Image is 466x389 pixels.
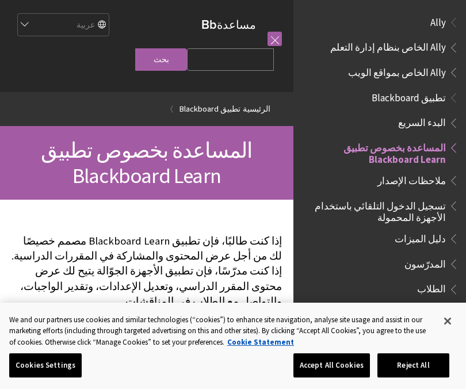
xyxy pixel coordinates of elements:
[417,280,446,295] span: الطلاب
[9,353,82,377] button: Cookies Settings
[41,137,252,189] span: المساعدة بخصوص تطبيق Blackboard Learn
[348,63,446,78] span: Ally الخاص بمواقع الويب
[395,229,446,245] span: دليل الميزات
[243,102,270,116] a: الرئيسية
[9,314,434,348] div: We and our partners use cookies and similar technologies (“cookies”) to enhance site navigation, ...
[377,171,446,186] span: ملاحظات الإصدار
[307,138,446,165] span: المساعدة بخصوص تطبيق Blackboard Learn
[227,337,294,347] a: More information about your privacy, opens in a new tab
[377,353,449,377] button: Reject All
[293,353,370,377] button: Accept All Cookies
[135,48,187,71] input: بحث
[404,254,446,270] span: المدرّسون
[300,13,459,82] nav: Book outline for Anthology Ally Help
[12,234,282,309] p: إذا كنت طالبًا، فإن تطبيق Blackboard Learn مصمم خصيصًا لك من أجل عرض المحتوى والمشاركة في المقررا...
[201,17,256,32] a: مساعدةBb
[435,308,460,334] button: Close
[307,196,446,223] span: تسجيل الدخول التلقائي باستخدام الأجهزة المحمولة
[201,17,217,32] strong: Bb
[179,102,240,116] a: تطبيق Blackboard
[430,13,446,28] span: Ally
[372,88,446,104] span: تطبيق Blackboard
[398,113,446,129] span: البدء السريع
[17,14,109,37] select: Site Language Selector
[330,38,446,54] span: Ally الخاص بنظام إدارة التعلم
